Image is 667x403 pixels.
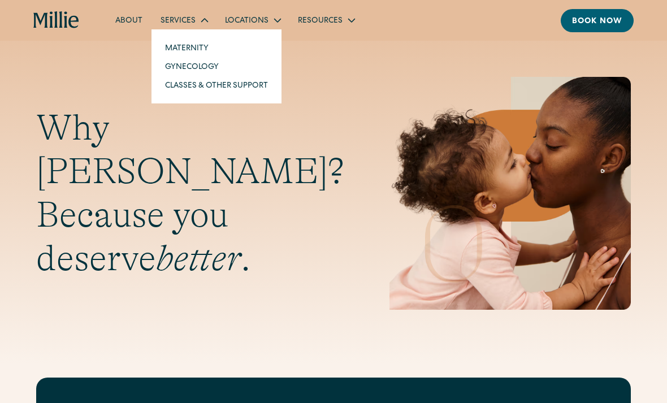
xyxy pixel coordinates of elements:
a: Classes & Other Support [156,76,277,94]
h1: Why [PERSON_NAME]? Because you deserve . [36,106,344,280]
a: About [106,11,151,29]
a: Maternity [156,38,277,57]
div: Book now [572,16,622,28]
div: Resources [289,11,363,29]
a: Gynecology [156,57,277,76]
div: Resources [298,15,343,27]
div: Locations [216,11,289,29]
nav: Services [151,29,281,103]
em: better [156,238,241,279]
a: Book now [561,9,634,32]
a: home [33,11,79,29]
div: Services [151,11,216,29]
div: Locations [225,15,268,27]
img: Mother and baby sharing a kiss, highlighting the emotional bond and nurturing care at the heart o... [389,77,631,310]
div: Services [161,15,196,27]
